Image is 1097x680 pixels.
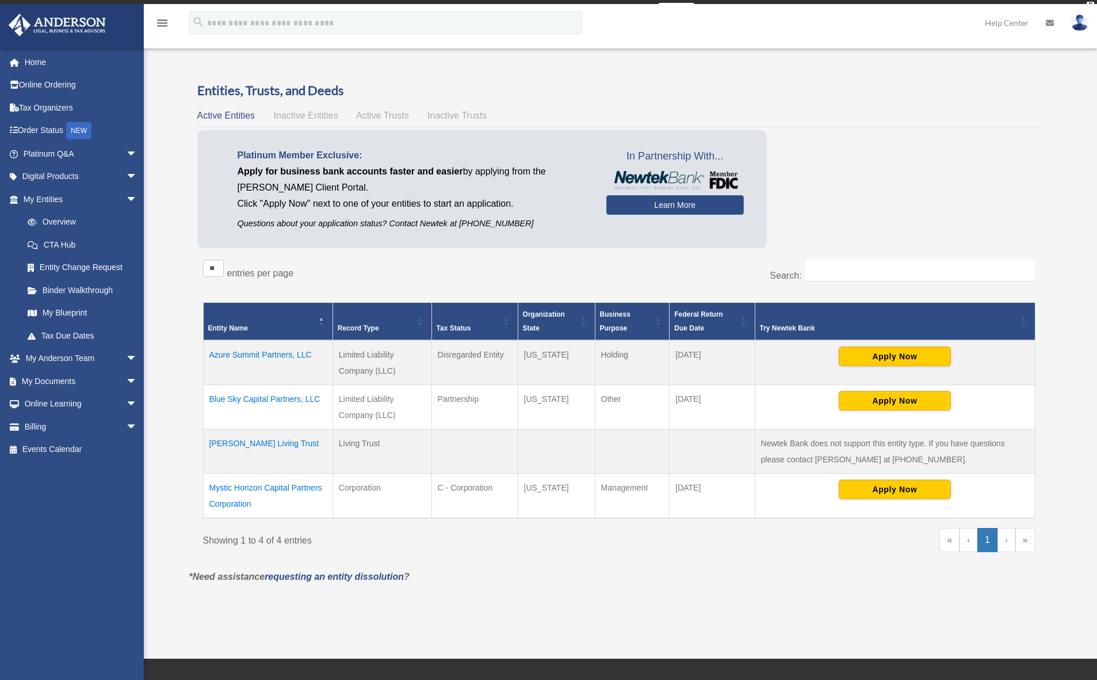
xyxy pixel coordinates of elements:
[595,340,670,385] td: Holding
[203,473,332,518] td: Mystic Horizon Capital Partners Corporation
[227,268,294,278] label: entries per page
[203,528,611,549] div: Showing 1 to 4 of 4 entries
[670,385,755,429] td: [DATE]
[126,188,149,211] span: arrow_drop_down
[670,340,755,385] td: [DATE]
[238,166,463,176] span: Apply for business bank accounts faster and easier
[8,96,155,119] a: Tax Organizers
[66,122,91,139] div: NEW
[755,302,1035,340] th: Try Newtek Bank : Activate to sort
[518,302,595,340] th: Organization State: Activate to sort
[203,340,332,385] td: Azure Summit Partners, LLC
[5,14,109,36] img: Anderson Advisors Platinum Portal
[518,385,595,429] td: [US_STATE]
[197,82,1041,100] h3: Entities, Trusts, and Deeds
[8,74,155,97] a: Online Ordering
[155,16,169,30] i: menu
[977,528,997,552] a: 1
[203,302,332,340] th: Entity Name: Activate to invert sorting
[126,347,149,371] span: arrow_drop_down
[203,429,332,473] td: [PERSON_NAME] Living Trust
[403,3,654,17] div: Get a chance to win 6 months of Platinum for free just by filling out this
[606,147,744,166] span: In Partnership With...
[8,438,155,461] a: Events Calendar
[518,340,595,385] td: [US_STATE]
[939,528,960,552] a: First
[595,473,670,518] td: Management
[595,385,670,429] td: Other
[8,51,155,74] a: Home
[126,415,149,439] span: arrow_drop_down
[839,347,951,366] button: Apply Now
[595,302,670,340] th: Business Purpose: Activate to sort
[670,302,755,340] th: Federal Return Due Date: Activate to sort
[431,340,518,385] td: Disregarded Entity
[431,473,518,518] td: C - Corporation
[8,165,155,188] a: Digital Productsarrow_drop_down
[356,111,409,120] span: Active Trusts
[600,310,630,332] span: Business Purpose
[960,528,977,552] a: Previous
[273,111,338,120] span: Inactive Entities
[126,393,149,416] span: arrow_drop_down
[332,340,431,385] td: Limited Liability Company (LLC)
[126,370,149,393] span: arrow_drop_down
[189,572,410,582] em: *Need assistance ?
[265,572,404,582] a: requesting an entity dissolution
[338,324,379,332] span: Record Type
[839,480,951,499] button: Apply Now
[16,256,149,279] a: Entity Change Request
[431,385,518,429] td: Partnership
[197,111,255,120] span: Active Entities
[192,16,205,28] i: search
[155,20,169,30] a: menu
[8,119,155,143] a: Order StatusNEW
[8,142,155,165] a: Platinum Q&Aarrow_drop_down
[670,473,755,518] td: [DATE]
[612,171,738,189] img: NewtekBankLogoSM.png
[8,188,149,211] a: My Entitiesarrow_drop_down
[238,216,589,231] p: Questions about your application status? Contact Newtek at [PHONE_NUMBER]
[1071,14,1088,31] img: User Pic
[770,271,801,280] label: Search:
[674,310,723,332] span: Federal Return Due Date
[16,279,149,302] a: Binder Walkthrough
[760,321,1018,335] div: Try Newtek Bank
[16,233,149,256] a: CTA Hub
[518,473,595,518] td: [US_STATE]
[437,324,471,332] span: Tax Status
[8,370,155,393] a: My Documentsarrow_drop_down
[126,165,149,189] span: arrow_drop_down
[1087,2,1094,9] div: close
[8,347,155,370] a: My Anderson Teamarrow_drop_down
[523,310,565,332] span: Organization State
[16,211,143,234] a: Overview
[332,473,431,518] td: Corporation
[208,324,248,332] span: Entity Name
[8,415,155,438] a: Billingarrow_drop_down
[126,142,149,166] span: arrow_drop_down
[238,164,589,196] p: by applying from the [PERSON_NAME] Client Portal.
[8,393,155,416] a: Online Learningarrow_drop_down
[997,528,1015,552] a: Next
[332,302,431,340] th: Record Type: Activate to sort
[16,324,149,347] a: Tax Due Dates
[1015,528,1035,552] a: Last
[238,147,589,164] p: Platinum Member Exclusive:
[16,302,149,325] a: My Blueprint
[238,196,589,212] p: Click "Apply Now" next to one of your entities to start an application.
[431,302,518,340] th: Tax Status: Activate to sort
[203,385,332,429] td: Blue Sky Capital Partners, LLC
[659,3,694,17] a: survey
[332,429,431,473] td: Living Trust
[839,391,951,411] button: Apply Now
[606,195,744,215] a: Learn More
[427,111,487,120] span: Inactive Trusts
[332,385,431,429] td: Limited Liability Company (LLC)
[755,429,1035,473] td: Newtek Bank does not support this entity type. If you have questions please contact [PERSON_NAME]...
